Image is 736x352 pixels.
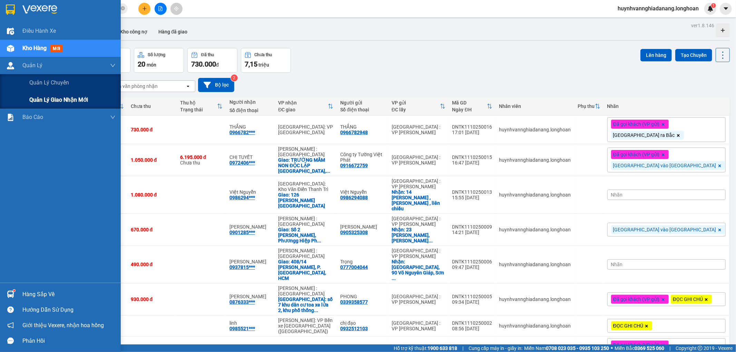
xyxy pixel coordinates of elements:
[7,322,14,329] span: notification
[110,83,158,90] div: Chọn văn phòng nhận
[155,3,167,15] button: file-add
[57,23,140,36] span: CÔNG TY TNHH CHUYỂN PHÁT NHANH BẢO AN
[180,107,217,112] div: Trạng thái
[388,97,449,115] th: Toggle SortBy
[720,3,732,15] button: caret-down
[575,97,604,115] th: Toggle SortBy
[229,154,271,160] div: CHỊ TUYẾT
[278,124,333,135] div: [GEOGRAPHIC_DATA]: VP [GEOGRAPHIC_DATA]
[7,28,14,35] img: warehouse-icon
[229,294,271,299] div: Sang Xipo
[340,320,385,326] div: chị đạo
[131,157,173,163] div: 1.050.000 đ
[340,264,368,270] div: 0777004044
[340,100,385,105] div: Người gửi
[452,189,492,195] div: DNTK1110250013
[278,318,333,334] div: [PERSON_NAME]: VP Bến xe [GEOGRAPHIC_DATA] ([GEOGRAPHIC_DATA])
[613,323,643,329] span: ĐỌC GHI CHÚ
[245,60,257,68] span: 7,15
[191,60,216,68] span: 730.000
[131,127,173,132] div: 730.000 đ
[452,299,492,305] div: 09:34 [DATE]
[340,189,385,195] div: Việt Nguyễn
[22,45,47,51] span: Kho hàng
[231,74,238,81] sup: 2
[278,100,328,105] div: VP nhận
[121,6,125,12] span: close-circle
[452,124,492,130] div: DNTK1110250016
[147,62,156,68] span: món
[187,48,237,73] button: Đã thu730.000đ
[314,308,318,313] span: ...
[340,130,368,135] div: 0966782948
[452,326,492,331] div: 08:56 [DATE]
[317,238,321,243] span: ...
[229,224,271,230] div: Nguyễn Phụng Hiếu
[673,296,703,302] span: ĐỌC GHI CHÚ
[340,107,385,112] div: Số điện thoại
[546,345,609,351] strong: 0708 023 035 - 0935 103 250
[278,181,333,192] div: [GEOGRAPHIC_DATA]: Kho Văn Điển Thanh Trì
[110,114,116,120] span: down
[392,320,445,331] div: [GEOGRAPHIC_DATA] : VP [PERSON_NAME]
[340,259,385,264] div: Trọng
[326,168,330,174] span: ...
[452,230,492,235] div: 14:21 [DATE]
[691,22,714,29] div: ver 1.8.146
[278,248,333,259] div: [PERSON_NAME] : [GEOGRAPHIC_DATA]
[201,52,214,57] div: Đã thu
[278,227,333,243] div: Giao: Số 2 Ngô Tùng Châu, Phươngg Hiệp Phú, Thành phố Thủ Đức, Tp Hồ Chí Minh
[148,52,165,57] div: Số lượng
[50,45,63,52] span: mới
[615,344,664,352] span: Miền Bắc
[278,192,333,209] div: Giao: 126 lê lợi hà đông hà nội
[22,336,116,346] div: Phản hồi
[613,132,675,138] span: [GEOGRAPHIC_DATA] ra Bắc
[131,296,173,302] div: 930.000 đ
[613,151,660,158] span: Đã gọi khách (VP gửi)
[612,4,704,13] span: huynhvannghiadanang.longhoan
[22,113,43,121] span: Báo cáo
[499,157,571,163] div: huynhvannghiadanang.longhoan
[499,127,571,132] div: huynhvannghiadanang.longhoan
[452,264,492,270] div: 09:47 [DATE]
[22,305,116,315] div: Hướng dẫn sử dụng
[392,294,445,305] div: [GEOGRAPHIC_DATA] : VP [PERSON_NAME]
[452,107,487,112] div: Ngày ĐH
[452,259,492,264] div: DNTK1110250006
[635,345,664,351] strong: 0369 525 060
[180,154,223,165] div: Chưa thu
[229,124,271,130] div: THẮNG
[452,154,492,160] div: DNTK1110250015
[340,195,368,200] div: 0986294088
[22,27,56,35] span: Điều hành xe
[640,49,672,61] button: Lên hàng
[611,262,623,267] span: Nhãn
[613,342,660,348] span: Đã gọi khách (VP gửi)
[392,275,396,281] span: ...
[278,146,333,157] div: [PERSON_NAME] : [GEOGRAPHIC_DATA]
[392,227,445,243] div: Nhận: 23 Nguyễn Văn Phương, Phường Thanh Khê Tây, Quận Thanh Khê, Đà Nẵng
[174,6,179,11] span: aim
[452,130,492,135] div: 17:01 [DATE]
[22,321,104,330] span: Giới thiệu Vexere, nhận hoa hồng
[241,48,291,73] button: Chưa thu7,15 triệu
[452,195,492,200] div: 15:55 [DATE]
[131,227,173,232] div: 670.000 đ
[115,23,153,40] button: Kho công nợ
[229,320,271,326] div: linh
[469,344,522,352] span: Cung cấp máy in - giấy in:
[198,78,234,92] button: Bộ lọc
[153,23,193,40] button: Hàng đã giao
[392,100,440,105] div: VP gửi
[7,62,14,69] img: warehouse-icon
[29,78,69,87] span: Quản lý chuyến
[49,14,144,21] span: Ngày in phiếu: 13:21 ngày
[278,107,328,112] div: ĐC giao
[723,6,729,12] span: caret-down
[340,294,385,299] div: PHONG
[340,163,368,168] div: 0916672759
[428,345,457,351] strong: 1900 633 818
[7,291,14,298] img: warehouse-icon
[712,3,715,8] span: 1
